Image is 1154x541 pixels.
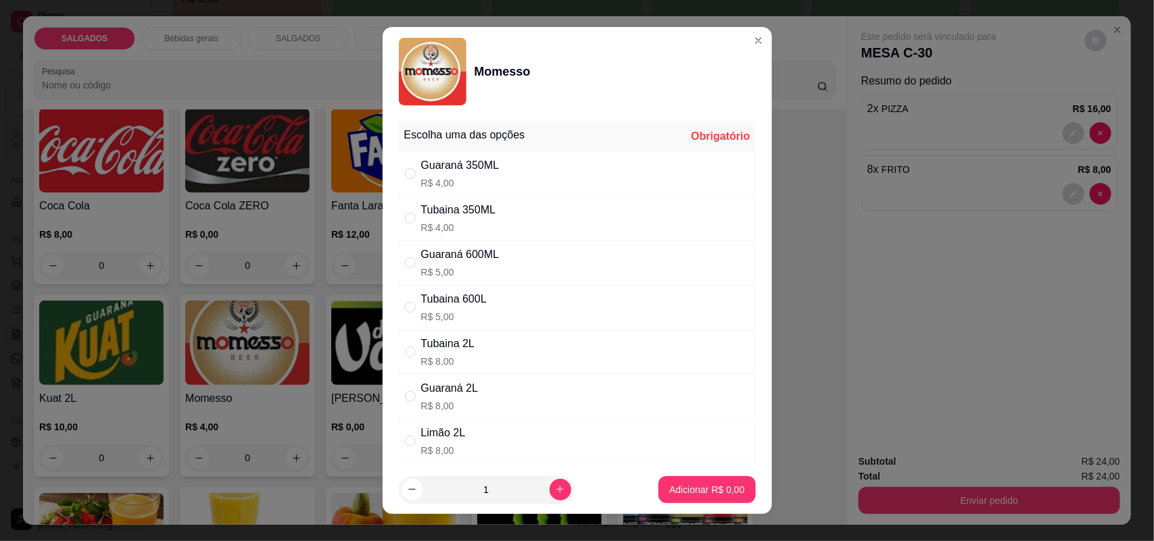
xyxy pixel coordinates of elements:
[421,444,466,457] p: R$ 8,00
[421,176,500,190] p: R$ 4,00
[421,291,487,307] div: Tubaina 600L
[691,128,750,145] div: Obrigatório
[421,265,500,279] p: R$ 5,00
[421,221,496,234] p: R$ 4,00
[421,355,475,368] p: R$ 8,00
[421,247,500,263] div: Guaraná 600ML
[399,38,466,105] img: product-image
[421,157,500,174] div: Guaraná 350ML
[421,399,479,413] p: R$ 8,00
[404,127,525,143] div: Escolha uma das opções
[475,62,531,81] div: Momesso
[421,336,475,352] div: Tubaina 2L
[748,30,769,51] button: Close
[421,380,479,396] div: Guaraná 2L
[421,202,496,218] div: Tubaina 350ML
[421,425,466,441] div: Limão 2L
[669,483,744,496] p: Adicionar R$ 0,00
[402,479,423,500] button: decrease-product-quantity
[550,479,571,500] button: increase-product-quantity
[658,476,755,503] button: Adicionar R$ 0,00
[421,310,487,324] p: R$ 5,00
